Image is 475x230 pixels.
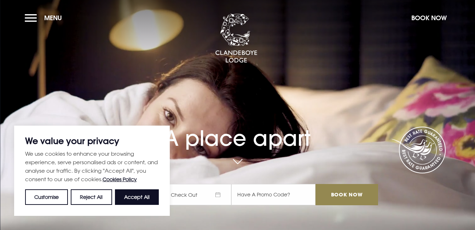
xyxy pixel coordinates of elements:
span: Check Out [164,184,231,205]
input: Book Now [315,184,378,205]
h1: A place apart [97,111,378,151]
button: Reject All [71,189,112,205]
p: We value your privacy [25,137,159,145]
input: Have A Promo Code? [231,184,315,205]
button: Customise [25,189,68,205]
span: Menu [44,14,62,22]
button: Menu [25,10,65,25]
a: Cookies Policy [103,176,137,182]
button: Accept All [115,189,159,205]
img: Clandeboye Lodge [215,14,257,63]
p: We use cookies to enhance your browsing experience, serve personalised ads or content, and analys... [25,149,159,184]
div: We value your privacy [14,126,170,216]
button: Book Now [408,10,450,25]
